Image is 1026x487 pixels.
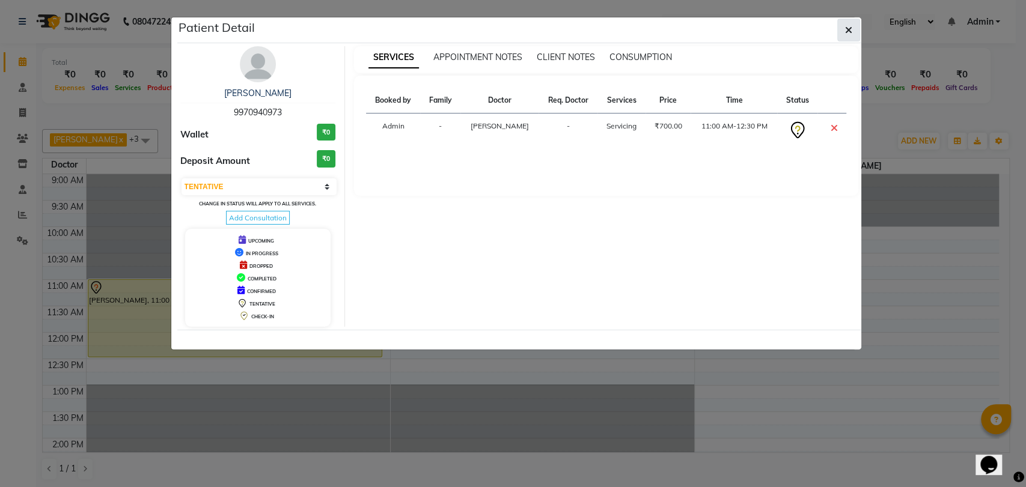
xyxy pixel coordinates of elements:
a: [PERSON_NAME] [224,88,292,98]
th: Doctor [460,88,539,113]
td: - [420,113,460,148]
span: Wallet [180,128,209,142]
th: Req. Doctor [539,88,597,113]
span: CONSUMPTION [609,52,672,62]
th: Booked by [366,88,420,113]
td: Admin [366,113,420,148]
span: [PERSON_NAME] [471,121,529,130]
th: Status [777,88,817,113]
th: Price [646,88,691,113]
span: 9970940973 [234,107,282,118]
h3: ₹0 [317,124,335,141]
th: Time [691,88,777,113]
span: IN PROGRESS [246,250,278,256]
span: Deposit Amount [180,154,250,168]
th: Family [420,88,460,113]
div: Servicing [605,121,638,132]
th: Services [597,88,646,113]
span: CONFIRMED [247,288,276,294]
td: - [539,113,597,148]
span: TENTATIVE [249,301,275,307]
span: UPCOMING [248,238,274,244]
span: DROPPED [249,263,273,269]
h3: ₹0 [317,150,335,168]
div: ₹700.00 [653,121,683,132]
span: SERVICES [368,47,419,68]
span: COMPLETED [248,276,276,282]
h5: Patient Detail [179,19,255,37]
td: 11:00 AM-12:30 PM [691,113,777,148]
span: APPOINTMENT NOTES [433,52,522,62]
iframe: chat widget [976,439,1014,475]
span: CHECK-IN [251,313,274,319]
span: Add Consultation [226,211,290,225]
img: avatar [240,46,276,82]
small: Change in status will apply to all services. [199,201,316,207]
span: CLIENT NOTES [537,52,595,62]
